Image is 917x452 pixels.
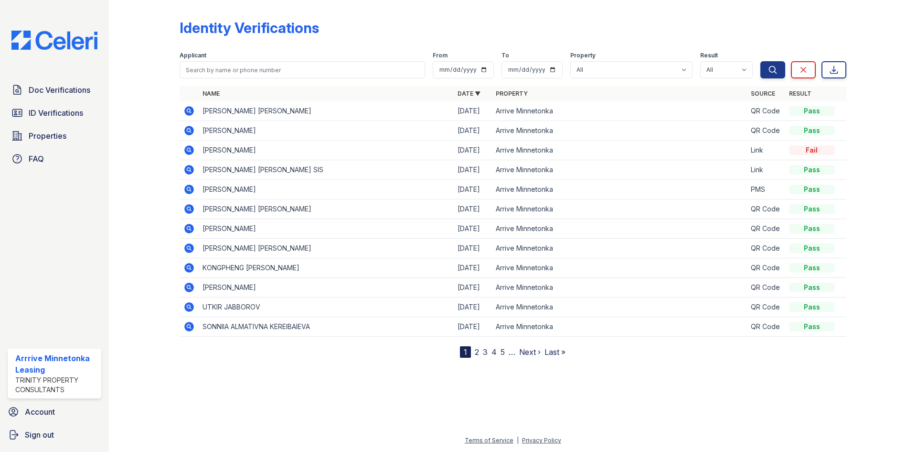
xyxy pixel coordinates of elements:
td: Arrive Minnetonka [492,239,747,258]
td: QR Code [747,239,785,258]
td: QR Code [747,317,785,337]
td: Link [747,141,785,160]
td: Arrive Minnetonka [492,317,747,337]
td: [DATE] [454,180,492,199]
span: … [509,346,515,358]
div: Pass [789,204,835,214]
a: Sign out [4,425,105,444]
td: [DATE] [454,239,492,258]
a: Last » [544,347,565,357]
td: KONGPHENG [PERSON_NAME] [199,258,454,278]
td: Link [747,160,785,180]
td: QR Code [747,298,785,317]
td: UTKIR JABBOROV [199,298,454,317]
div: Pass [789,322,835,331]
label: Result [700,52,718,59]
div: Pass [789,106,835,116]
td: Arrive Minnetonka [492,298,747,317]
td: [DATE] [454,219,492,239]
td: Arrive Minnetonka [492,141,747,160]
td: SONNIIA ALMATIVNA KEREIBAIEVA [199,317,454,337]
span: Properties [29,130,66,142]
td: Arrive Minnetonka [492,101,747,121]
a: Properties [8,126,101,145]
td: [PERSON_NAME] [199,219,454,239]
span: Account [25,406,55,418]
td: Arrive Minnetonka [492,278,747,298]
td: QR Code [747,219,785,239]
td: [DATE] [454,317,492,337]
td: [PERSON_NAME] [PERSON_NAME] [199,199,454,219]
a: 4 [491,347,497,357]
td: [PERSON_NAME] [199,180,454,199]
td: [PERSON_NAME] [199,121,454,141]
a: 5 [501,347,505,357]
div: Identity Verifications [180,19,319,36]
div: 1 [460,346,471,358]
a: Privacy Policy [522,437,561,444]
a: 3 [483,347,488,357]
td: Arrive Minnetonka [492,219,747,239]
td: [PERSON_NAME] [PERSON_NAME] SIS [199,160,454,180]
div: Trinity Property Consultants [15,375,97,395]
a: Source [751,90,775,97]
td: QR Code [747,258,785,278]
a: Terms of Service [465,437,513,444]
div: Arrrive Minnetonka Leasing [15,353,97,375]
a: FAQ [8,149,101,168]
div: Pass [789,263,835,273]
td: QR Code [747,199,785,219]
div: Pass [789,165,835,175]
div: Pass [789,243,835,253]
a: Result [789,90,811,97]
td: Arrive Minnetonka [492,160,747,180]
td: Arrive Minnetonka [492,258,747,278]
td: [PERSON_NAME] [PERSON_NAME] [199,239,454,258]
a: Doc Verifications [8,80,101,99]
td: [DATE] [454,101,492,121]
a: Name [203,90,220,97]
td: [DATE] [454,298,492,317]
td: [PERSON_NAME] [PERSON_NAME] [199,101,454,121]
a: Next › [519,347,541,357]
label: Property [570,52,596,59]
a: 2 [475,347,479,357]
td: [DATE] [454,258,492,278]
td: PMS [747,180,785,199]
label: From [433,52,448,59]
div: Pass [789,302,835,312]
div: Pass [789,283,835,292]
input: Search by name or phone number [180,61,425,78]
div: Pass [789,224,835,233]
td: [PERSON_NAME] [199,141,454,160]
label: Applicant [180,52,206,59]
img: CE_Logo_Blue-a8612792a0a2168367f1c8372b55b34899dd931a85d93a1a3d3e32e68fde9ad4.png [4,31,105,50]
span: ID Verifications [29,107,83,119]
td: QR Code [747,101,785,121]
span: FAQ [29,153,44,165]
div: Pass [789,185,835,194]
span: Sign out [25,429,54,441]
td: Arrive Minnetonka [492,199,747,219]
td: QR Code [747,278,785,298]
td: QR Code [747,121,785,141]
td: [DATE] [454,160,492,180]
td: [PERSON_NAME] [199,278,454,298]
a: Property [496,90,528,97]
td: [DATE] [454,278,492,298]
div: Fail [789,145,835,155]
div: Pass [789,126,835,135]
td: [DATE] [454,141,492,160]
a: ID Verifications [8,103,101,122]
label: To [501,52,509,59]
td: [DATE] [454,121,492,141]
td: Arrive Minnetonka [492,180,747,199]
td: [DATE] [454,199,492,219]
span: Doc Verifications [29,84,90,96]
a: Date ▼ [458,90,480,97]
a: Account [4,402,105,421]
div: | [517,437,519,444]
td: Arrive Minnetonka [492,121,747,141]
